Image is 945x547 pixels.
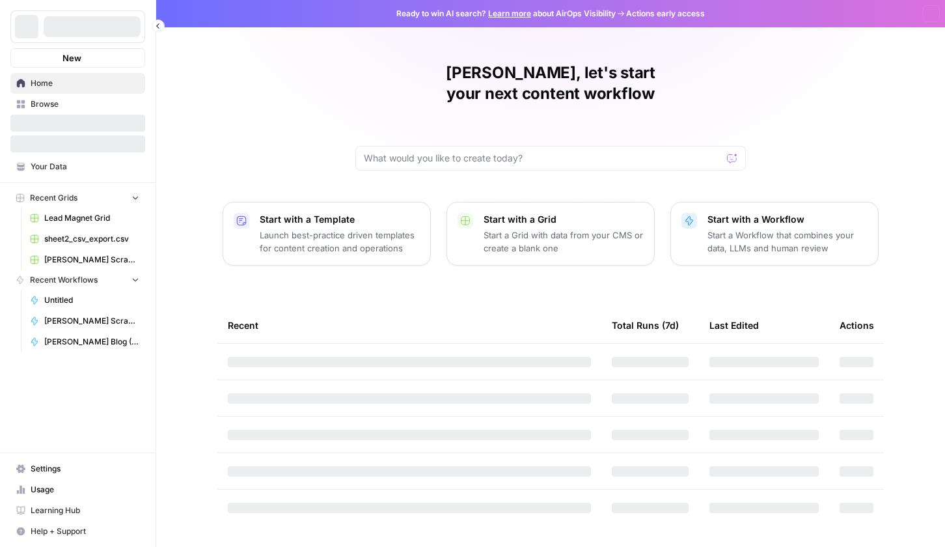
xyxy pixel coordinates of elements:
span: [PERSON_NAME] Scrape (Aircraft) [44,315,139,327]
a: [PERSON_NAME] Scrape (Aircraft) [24,311,145,331]
a: Usage [10,479,145,500]
a: Browse [10,94,145,115]
a: sheet2_csv_export.csv [24,229,145,249]
button: Help + Support [10,521,145,542]
span: Home [31,77,139,89]
a: Settings [10,458,145,479]
a: Untitled [24,290,145,311]
a: Learning Hub [10,500,145,521]
button: Start with a TemplateLaunch best-practice driven templates for content creation and operations [223,202,431,266]
button: Recent Grids [10,188,145,208]
span: sheet2_csv_export.csv [44,233,139,245]
span: Your Data [31,161,139,173]
span: Recent Grids [30,192,77,204]
span: Untitled [44,294,139,306]
div: Total Runs (7d) [612,307,679,343]
div: Recent [228,307,591,343]
a: Lead Magnet Grid [24,208,145,229]
div: Actions [840,307,874,343]
span: Learning Hub [31,505,139,516]
p: Start with a Workflow [707,213,868,226]
p: Launch best-practice driven templates for content creation and operations [260,229,420,255]
span: Usage [31,484,139,496]
p: Start a Workflow that combines your data, LLMs and human review [707,229,868,255]
input: What would you like to create today? [364,152,722,165]
a: Learn more [488,8,531,18]
button: Start with a WorkflowStart a Workflow that combines your data, LLMs and human review [670,202,879,266]
a: [PERSON_NAME] Scrape (Aircraft) Grid [24,249,145,270]
p: Start with a Grid [484,213,644,226]
span: Actions early access [626,8,705,20]
span: New [62,51,81,64]
div: Last Edited [709,307,759,343]
button: Start with a GridStart a Grid with data from your CMS or create a blank one [446,202,655,266]
span: Ready to win AI search? about AirOps Visibility [396,8,616,20]
a: Home [10,73,145,94]
span: Recent Workflows [30,274,98,286]
span: Lead Magnet Grid [44,212,139,224]
a: Your Data [10,156,145,177]
span: [PERSON_NAME] Blog (Aircraft) [44,336,139,348]
button: Recent Workflows [10,270,145,290]
p: Start with a Template [260,213,420,226]
span: Browse [31,98,139,110]
a: [PERSON_NAME] Blog (Aircraft) [24,331,145,352]
span: [PERSON_NAME] Scrape (Aircraft) Grid [44,254,139,266]
h1: [PERSON_NAME], let's start your next content workflow [355,63,746,104]
button: New [10,48,145,68]
p: Start a Grid with data from your CMS or create a blank one [484,229,644,255]
span: Settings [31,463,139,475]
span: Help + Support [31,526,139,537]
